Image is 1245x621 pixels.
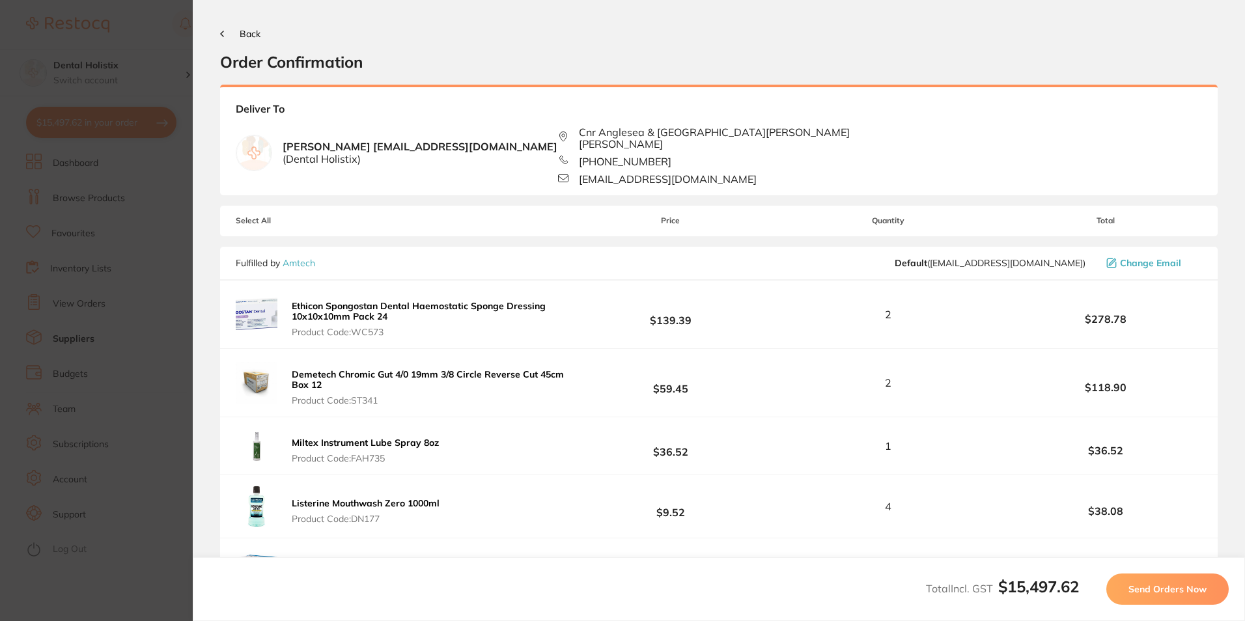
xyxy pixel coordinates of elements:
[236,135,272,171] img: empty.jpg
[579,156,671,167] span: [PHONE_NUMBER]
[283,257,315,269] a: Amtech
[574,216,767,225] span: Price
[236,216,366,225] span: Select All
[885,440,891,452] span: 1
[1009,313,1202,325] b: $278.78
[1102,257,1202,269] button: Change Email
[236,103,1202,126] b: Deliver To
[236,297,277,331] img: azJ3cmNsdw
[236,258,315,268] p: Fulfilled by
[1128,583,1207,595] span: Send Orders Now
[1009,445,1202,456] b: $36.52
[1106,573,1229,605] button: Send Orders Now
[236,552,277,594] img: bWh3bnF3cA
[574,371,767,395] b: $59.45
[926,582,1079,595] span: Total Incl. GST
[895,257,927,269] b: Default
[288,368,574,406] button: Demetech Chromic Gut 4/0 19mm 3/8 Circle Reverse Cut 45cm Box 12 Product Code:ST341
[998,577,1079,596] b: $15,497.62
[292,368,564,391] b: Demetech Chromic Gut 4/0 19mm 3/8 Circle Reverse Cut 45cm Box 12
[288,497,443,525] button: Listerine Mouthwash Zero 1000ml Product Code:DN177
[240,28,260,40] span: Back
[574,495,767,519] b: $9.52
[292,453,439,463] span: Product Code: FAH735
[220,29,260,39] button: Back
[288,300,574,338] button: Ethicon Spongostan Dental Haemostatic Sponge Dressing 10x10x10mm Pack 24 Product Code:WC573
[288,437,443,464] button: Miltex Instrument Lube Spray 8oz Product Code:FAH735
[220,52,1218,72] h2: Order Confirmation
[767,216,1009,225] span: Quantity
[292,327,570,337] span: Product Code: WC573
[574,302,767,326] b: $139.39
[236,431,277,462] img: aWZidzZvaQ
[885,309,891,320] span: 2
[1009,505,1202,517] b: $38.08
[283,141,557,165] b: [PERSON_NAME] [EMAIL_ADDRESS][DOMAIN_NAME]
[579,126,880,150] span: Cnr Anglesea & [GEOGRAPHIC_DATA][PERSON_NAME][PERSON_NAME]
[1009,381,1202,393] b: $118.90
[292,514,440,524] span: Product Code: DN177
[292,437,439,448] b: Miltex Instrument Lube Spray 8oz
[574,434,767,458] b: $36.52
[292,497,440,509] b: Listerine Mouthwash Zero 1000ml
[236,362,277,404] img: MXd4ZTV6cg
[283,153,557,165] span: ( Dental Holistix )
[579,173,757,185] span: [EMAIL_ADDRESS][DOMAIN_NAME]
[1009,216,1202,225] span: Total
[292,300,546,322] b: Ethicon Spongostan Dental Haemostatic Sponge Dressing 10x10x10mm Pack 24
[292,395,570,406] span: Product Code: ST341
[236,486,277,527] img: NndheXZ1Mw
[885,377,891,389] span: 2
[1120,258,1181,268] span: Change Email
[895,258,1085,268] span: sales@amtech.co.nz
[885,501,891,512] span: 4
